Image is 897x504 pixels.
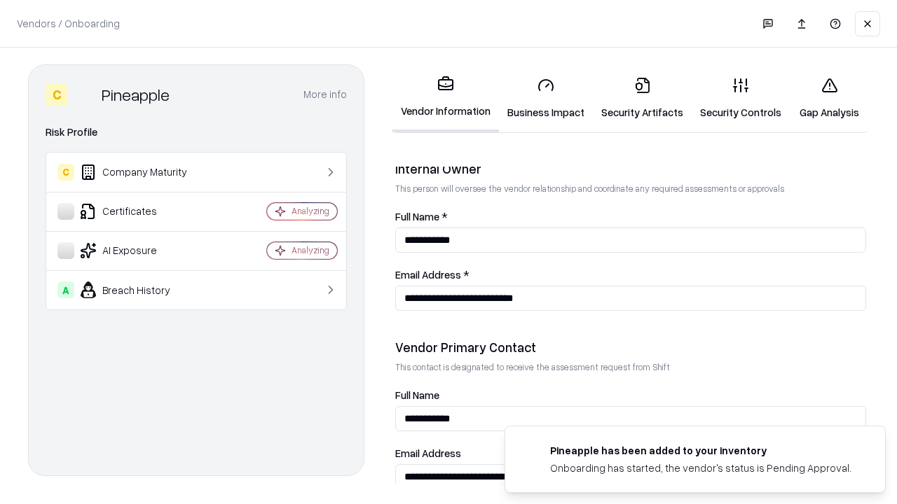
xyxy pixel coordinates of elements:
label: Email Address [395,448,866,458]
div: Vendor Primary Contact [395,339,866,356]
a: Security Artifacts [593,66,692,131]
img: Pineapple [74,83,96,106]
div: C [57,164,74,181]
label: Full Name * [395,211,866,222]
a: Business Impact [499,66,593,131]
div: Certificates [57,203,225,220]
div: Onboarding has started, the vendor's status is Pending Approval. [550,461,851,475]
div: Analyzing [292,205,329,217]
a: Security Controls [692,66,790,131]
label: Full Name [395,390,866,400]
p: This contact is designated to receive the assessment request from Shift [395,361,866,373]
div: Pineapple [102,83,170,106]
label: Email Address * [395,269,866,280]
div: AI Exposure [57,242,225,259]
p: This person will oversee the vendor relationship and coordinate any required assessments or appro... [395,183,866,195]
div: Breach History [57,281,225,298]
p: Vendors / Onboarding [17,16,120,31]
div: Risk Profile [46,124,347,141]
button: More info [303,82,347,107]
div: A [57,281,74,298]
div: Internal Owner [395,160,866,177]
div: Analyzing [292,244,329,256]
a: Vendor Information [392,64,499,132]
div: Company Maturity [57,164,225,181]
div: C [46,83,68,106]
a: Gap Analysis [790,66,869,131]
img: pineappleenergy.com [522,443,539,460]
div: Pineapple has been added to your inventory [550,443,851,458]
